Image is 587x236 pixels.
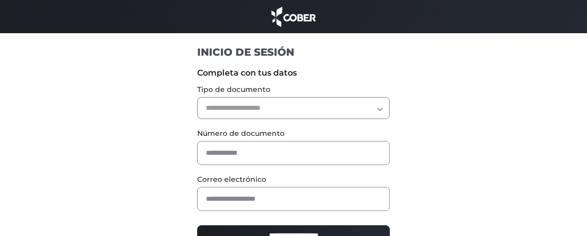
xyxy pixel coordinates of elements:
label: Completa con tus datos [197,67,390,79]
label: Correo electrónico [197,174,390,185]
label: Tipo de documento [197,84,390,95]
label: Número de documento [197,128,390,139]
h1: INICIO DE SESIÓN [197,45,390,59]
img: cober_marca.png [269,5,319,28]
